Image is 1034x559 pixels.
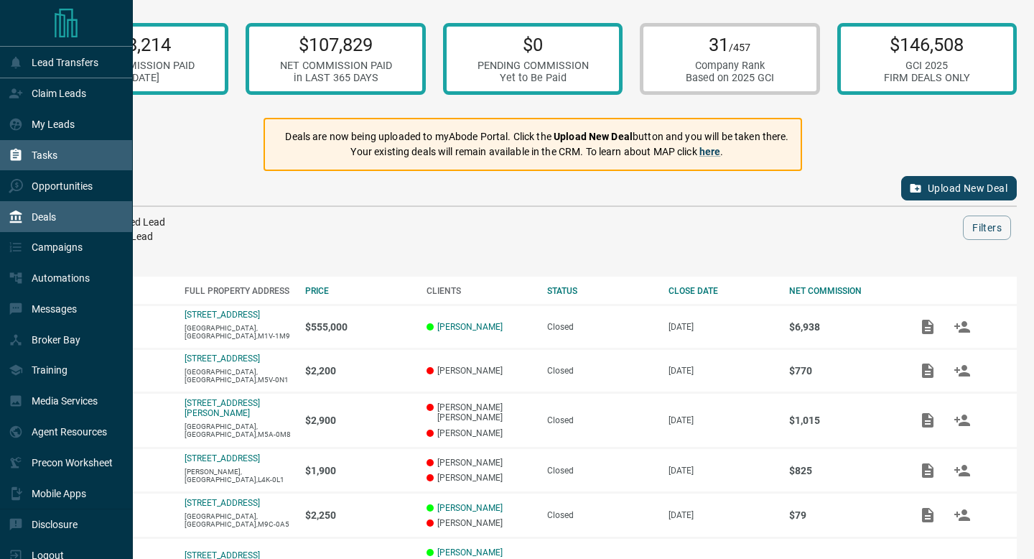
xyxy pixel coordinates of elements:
[305,465,412,476] p: $1,900
[945,509,979,519] span: Match Clients
[789,286,896,296] div: NET COMMISSION
[285,144,788,160] p: Your existing deals will remain available in the CRM. To learn about MAP click .
[280,34,392,55] p: $107,829
[963,216,1011,240] button: Filters
[280,60,392,72] div: NET COMMISSION PAID
[185,422,292,438] p: [GEOGRAPHIC_DATA],[GEOGRAPHIC_DATA],M5A-0M8
[427,458,534,468] p: [PERSON_NAME]
[945,415,979,425] span: Match Clients
[686,60,774,72] div: Company Rank
[83,72,195,84] div: in [DATE]
[554,131,633,142] strong: Upload New Deal
[669,366,775,376] p: [DATE]
[437,503,503,513] a: [PERSON_NAME]
[910,415,945,425] span: Add / View Documents
[789,509,896,521] p: $79
[427,518,534,528] p: [PERSON_NAME]
[669,510,775,520] p: [DATE]
[427,286,534,296] div: CLIENTS
[437,548,503,558] a: [PERSON_NAME]
[437,322,503,332] a: [PERSON_NAME]
[669,415,775,425] p: [DATE]
[427,473,534,483] p: [PERSON_NAME]
[305,321,412,333] p: $555,000
[185,286,292,296] div: FULL PROPERTY ADDRESS
[669,466,775,476] p: [DATE]
[669,322,775,332] p: [DATE]
[185,453,260,463] a: [STREET_ADDRESS]
[789,365,896,376] p: $770
[945,465,979,475] span: Match Clients
[547,286,654,296] div: STATUS
[910,365,945,375] span: Add / View Documents
[280,72,392,84] div: in LAST 365 DAYS
[547,510,654,520] div: Closed
[910,321,945,331] span: Add / View Documents
[427,402,534,422] p: [PERSON_NAME] [PERSON_NAME]
[83,34,195,55] p: $88,214
[789,321,896,333] p: $6,938
[305,286,412,296] div: PRICE
[427,366,534,376] p: [PERSON_NAME]
[547,366,654,376] div: Closed
[427,428,534,438] p: [PERSON_NAME]
[910,509,945,519] span: Add / View Documents
[478,60,589,72] div: PENDING COMMISSION
[789,415,896,426] p: $1,015
[547,415,654,425] div: Closed
[901,176,1017,200] button: Upload New Deal
[884,34,970,55] p: $146,508
[686,72,774,84] div: Based on 2025 GCI
[185,398,260,418] a: [STREET_ADDRESS][PERSON_NAME]
[185,324,292,340] p: [GEOGRAPHIC_DATA],[GEOGRAPHIC_DATA],M1V-1M9
[185,368,292,384] p: [GEOGRAPHIC_DATA],[GEOGRAPHIC_DATA],M5V-0N1
[285,129,788,144] p: Deals are now being uploaded to myAbode Portal. Click the button and you will be taken there.
[789,465,896,476] p: $825
[729,42,750,54] span: /457
[185,512,292,528] p: [GEOGRAPHIC_DATA],[GEOGRAPHIC_DATA],M9C-0A5
[305,365,412,376] p: $2,200
[185,468,292,484] p: [PERSON_NAME],[GEOGRAPHIC_DATA],L4K-0L1
[478,72,589,84] div: Yet to Be Paid
[884,60,970,72] div: GCI 2025
[910,465,945,475] span: Add / View Documents
[686,34,774,55] p: 31
[699,146,721,157] a: here
[185,498,260,508] a: [STREET_ADDRESS]
[669,286,775,296] div: CLOSE DATE
[945,365,979,375] span: Match Clients
[185,310,260,320] a: [STREET_ADDRESS]
[547,466,654,476] div: Closed
[945,321,979,331] span: Match Clients
[884,72,970,84] div: FIRM DEALS ONLY
[185,354,260,364] a: [STREET_ADDRESS]
[305,415,412,426] p: $2,900
[478,34,589,55] p: $0
[547,322,654,332] div: Closed
[83,60,195,72] div: NET COMMISSION PAID
[305,509,412,521] p: $2,250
